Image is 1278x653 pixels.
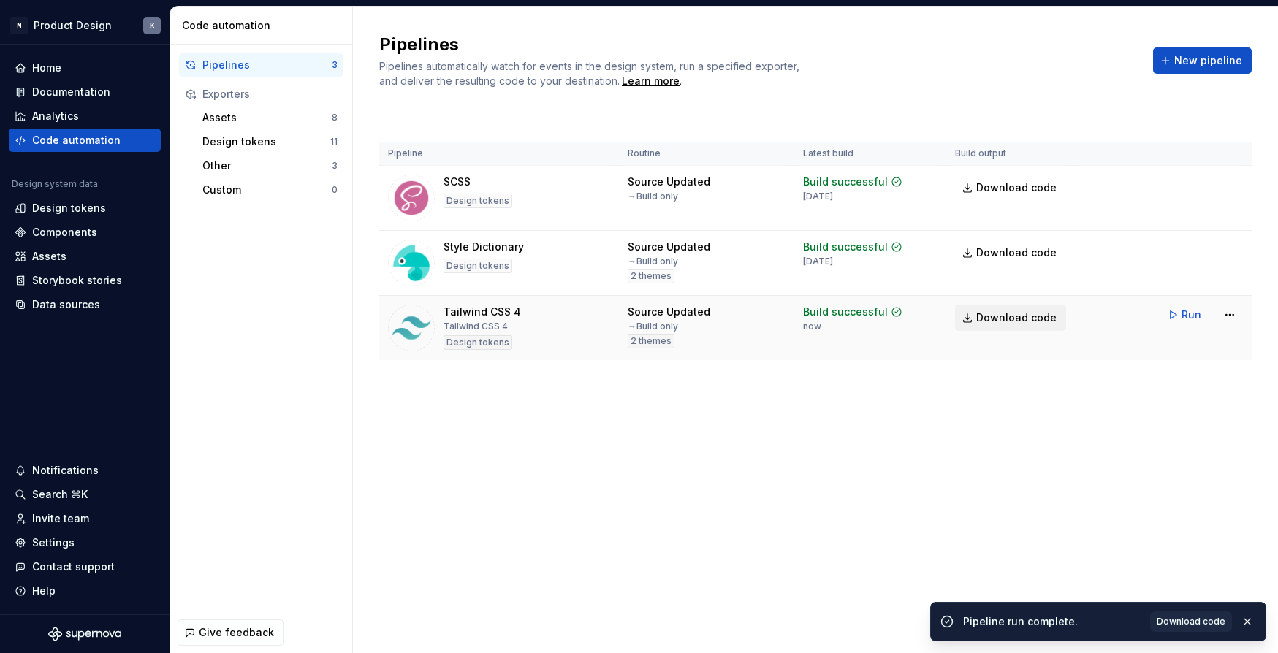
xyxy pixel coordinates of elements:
[628,175,710,189] div: Source Updated
[48,627,121,641] svg: Supernova Logo
[9,196,161,220] a: Design tokens
[10,17,28,34] div: N
[150,20,155,31] div: K
[444,259,512,273] div: Design tokens
[9,129,161,152] a: Code automation
[9,483,161,506] button: Search ⌘K
[202,87,338,102] div: Exporters
[9,221,161,244] a: Components
[628,191,678,202] div: → Build only
[32,584,56,598] div: Help
[197,178,343,202] button: Custom0
[32,511,89,526] div: Invite team
[9,104,161,128] a: Analytics
[619,142,794,166] th: Routine
[1150,611,1232,632] a: Download code
[32,487,88,502] div: Search ⌘K
[9,531,161,554] a: Settings
[9,579,161,603] button: Help
[9,245,161,268] a: Assets
[9,507,161,530] a: Invite team
[9,56,161,80] a: Home
[1157,616,1225,627] span: Download code
[202,58,332,72] div: Pipelines
[178,619,284,646] button: Give feedback
[32,297,100,312] div: Data sources
[444,305,521,319] div: Tailwind CSS 4
[955,240,1066,266] a: Download code
[444,335,512,350] div: Design tokens
[9,293,161,316] a: Data sources
[32,133,121,148] div: Code automation
[9,80,161,104] a: Documentation
[1153,47,1252,74] button: New pipeline
[628,321,678,332] div: → Build only
[628,256,678,267] div: → Build only
[32,201,106,215] div: Design tokens
[32,273,122,288] div: Storybook stories
[34,18,112,33] div: Product Design
[202,159,332,173] div: Other
[631,335,672,347] span: 2 themes
[803,256,833,267] div: [DATE]
[794,142,946,166] th: Latest build
[332,184,338,196] div: 0
[976,180,1057,195] span: Download code
[199,625,274,640] span: Give feedback
[444,194,512,208] div: Design tokens
[182,18,346,33] div: Code automation
[32,249,66,264] div: Assets
[803,321,821,332] div: now
[9,555,161,578] button: Contact support
[628,305,710,319] div: Source Updated
[202,183,332,197] div: Custom
[963,614,1141,629] div: Pipeline run complete.
[32,61,61,75] div: Home
[803,240,888,254] div: Build successful
[955,305,1066,331] a: Download code
[32,85,110,99] div: Documentation
[444,240,524,254] div: Style Dictionary
[976,245,1057,260] span: Download code
[444,175,471,189] div: SCSS
[332,59,338,71] div: 3
[379,33,1136,56] h2: Pipelines
[620,76,682,87] span: .
[803,191,833,202] div: [DATE]
[9,269,161,292] a: Storybook stories
[379,60,802,87] span: Pipelines automatically watch for events in the design system, run a specified exporter, and deli...
[1182,308,1201,322] span: Run
[202,134,330,149] div: Design tokens
[32,225,97,240] div: Components
[197,106,343,129] button: Assets8
[1160,302,1211,328] button: Run
[32,463,99,478] div: Notifications
[1174,53,1242,68] span: New pipeline
[32,535,75,550] div: Settings
[803,175,888,189] div: Build successful
[955,175,1066,201] a: Download code
[9,459,161,482] button: Notifications
[202,110,332,125] div: Assets
[379,142,619,166] th: Pipeline
[332,112,338,123] div: 8
[330,136,338,148] div: 11
[179,53,343,77] button: Pipelines3
[197,130,343,153] button: Design tokens11
[946,142,1075,166] th: Build output
[32,109,79,123] div: Analytics
[803,305,888,319] div: Build successful
[444,321,508,332] div: Tailwind CSS 4
[3,9,167,41] button: NProduct DesignK
[976,310,1057,325] span: Download code
[631,270,672,282] span: 2 themes
[197,154,343,177] button: Other3
[32,560,115,574] div: Contact support
[622,74,680,88] a: Learn more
